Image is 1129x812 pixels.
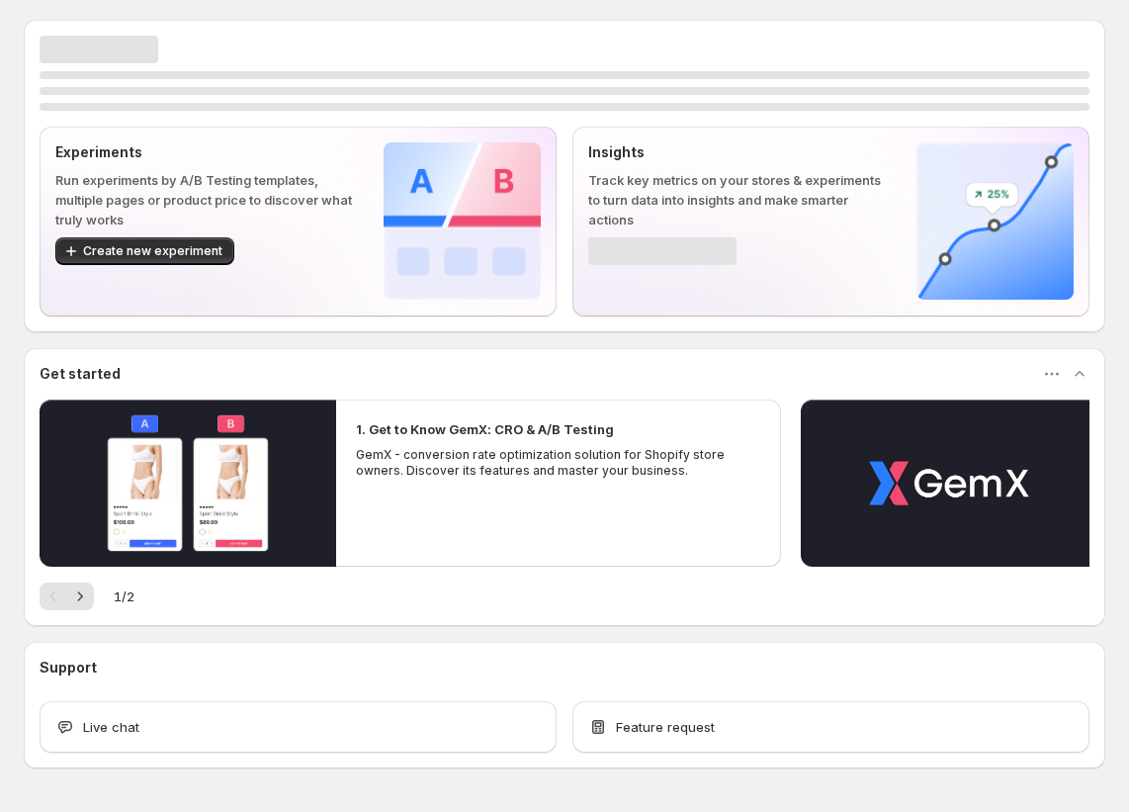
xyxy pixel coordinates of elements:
span: 1 / 2 [114,586,134,606]
span: Feature request [616,717,715,737]
h2: 1. Get to Know GemX: CRO & A/B Testing [356,419,614,439]
span: Live chat [83,717,139,737]
button: Create new experiment [55,237,234,265]
span: Create new experiment [83,243,222,259]
img: Experiments [384,142,541,300]
nav: Pagination [40,583,94,610]
p: Experiments [55,142,352,162]
h3: Support [40,658,97,677]
button: Play video [40,400,336,567]
p: GemX - conversion rate optimization solution for Shopify store owners. Discover its features and ... [356,447,761,479]
button: Play video [801,400,1097,567]
p: Insights [588,142,885,162]
button: Next [66,583,94,610]
p: Run experiments by A/B Testing templates, multiple pages or product price to discover what truly ... [55,170,352,229]
h3: Get started [40,364,121,384]
img: Insights [916,142,1074,300]
p: Track key metrics on your stores & experiments to turn data into insights and make smarter actions [588,170,885,229]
